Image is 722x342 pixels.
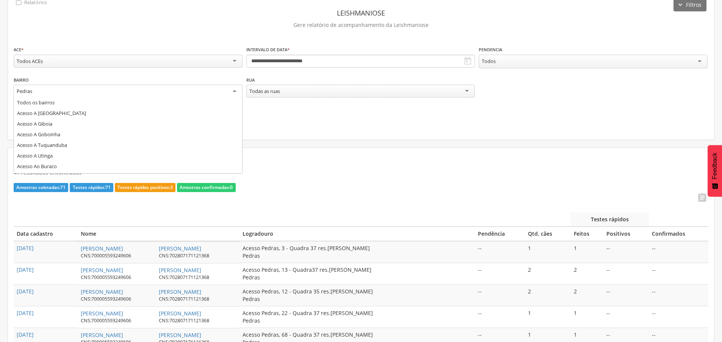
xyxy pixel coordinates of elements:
span: 700005593249606 [91,317,131,324]
div: CNS: [81,317,158,324]
td: 2 [571,263,603,285]
a: [DATE] [17,309,34,317]
div: Acesso A Goboinha [14,129,242,140]
a: [PERSON_NAME] [81,245,123,252]
span: 3 [170,184,173,191]
td: -- [475,263,525,285]
div: CNS: [81,252,158,259]
label: Pendencia [479,47,502,53]
td: -- [603,263,648,285]
th: Positivos [603,227,648,241]
div: Acesso Ao Buraco [14,161,242,172]
th: Logradouro [240,227,475,241]
span: 71 [105,184,111,191]
td: -- [649,285,708,306]
td: -- [603,306,648,328]
div: CNS: [159,317,209,324]
i:  [697,192,708,203]
div: CNS: [159,252,209,259]
a: [DATE] [17,244,34,252]
p: 41 resultados encontrados [14,167,708,178]
td: -- [475,306,525,328]
td: -- [603,285,648,306]
div: Pedras [17,88,32,95]
a: [PERSON_NAME] [81,266,123,274]
span: 71 [60,184,66,191]
td: Acesso Pedras, 22 - Quadra 37 res.[PERSON_NAME] Pedras [240,306,475,328]
th: Data cadastro [14,227,78,241]
div: Testes rápidos positivos: [115,183,175,192]
span: 700005593249606 [91,296,131,302]
span: 702807171121368 [169,296,209,302]
div: Acesso A Utinga [14,150,242,161]
div: CNS: [81,296,158,303]
td: -- [649,306,708,328]
div: CNS: [81,274,158,281]
a:  [692,192,708,205]
header: Leishmaniose [14,6,708,20]
td: -- [649,263,708,285]
header: Relatório de acompanhamento da Leishmaniose [14,154,708,167]
div: Acesso A Giboia [14,118,242,129]
span: 702807171121368 [169,252,209,259]
a: [DATE] [17,288,34,295]
a: [DATE] [17,331,34,338]
td: 1 [571,306,603,328]
label: Bairro [14,77,29,83]
td: 1 [525,241,571,263]
div: Acesso Ao Cabreiras [14,172,242,182]
a: [PERSON_NAME] [159,310,201,317]
span: 0 [230,184,233,191]
th: Qtd. cães [525,227,571,241]
div: CNS: [159,274,209,281]
span: 700005593249606 [91,274,131,281]
td: 2 [571,285,603,306]
th: Nome [78,227,239,241]
td: Acesso Pedras, 3 - Quadra 37 res.[PERSON_NAME] Pedras [240,241,475,263]
div: Amostras coletadas: [14,183,68,192]
a: [PERSON_NAME] [81,331,123,339]
th: Feitos [571,227,603,241]
div: Todos [482,58,496,65]
span: 702807171121368 [169,317,209,324]
td: -- [649,241,708,263]
td: Acesso Pedras, 13 - Quadra37 res.[PERSON_NAME] Pedras [240,263,475,285]
th: Pendência [475,227,525,241]
label: ACE [14,47,23,53]
div: Todos os bairros [14,97,242,108]
a: [PERSON_NAME] [81,310,123,317]
div: Testes rápidos: [70,183,113,192]
p: Gere relatório de acompanhamento da Leishmaniose [14,20,708,30]
td: 2 [525,285,571,306]
div: Todos ACEs [17,58,43,65]
label: Rua [246,77,255,83]
td: 1 [571,241,603,263]
td: 2 [525,263,571,285]
span: Feedback [711,153,718,179]
td: Acesso Pedras, 12 - Quadra 35 res.[PERSON_NAME] Pedras [240,285,475,306]
th: Testes rápidos [571,213,649,227]
a: [PERSON_NAME] [159,266,201,274]
td: -- [475,241,525,263]
td: -- [475,285,525,306]
label: Intervalo de data [246,47,290,53]
a: [DATE] [17,266,34,273]
div: Amostras confirmadas: [177,183,235,192]
i:  [463,57,472,66]
a: [PERSON_NAME] [159,245,201,252]
div: CNS: [159,296,209,303]
a: [PERSON_NAME] [159,288,201,295]
div: Acesso A Tuquanduba [14,140,242,150]
div: Acesso A [GEOGRAPHIC_DATA] [14,108,242,118]
td: -- [603,241,648,263]
span: 700005593249606 [91,252,131,259]
th: Confirmados [649,227,708,241]
td: 1 [525,306,571,328]
span: 702807171121368 [169,274,209,281]
button: Feedback - Mostrar pesquisa [708,145,722,197]
a: [PERSON_NAME] [81,288,123,295]
a: [PERSON_NAME] [159,331,201,339]
div: Todas as ruas [249,88,280,95]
